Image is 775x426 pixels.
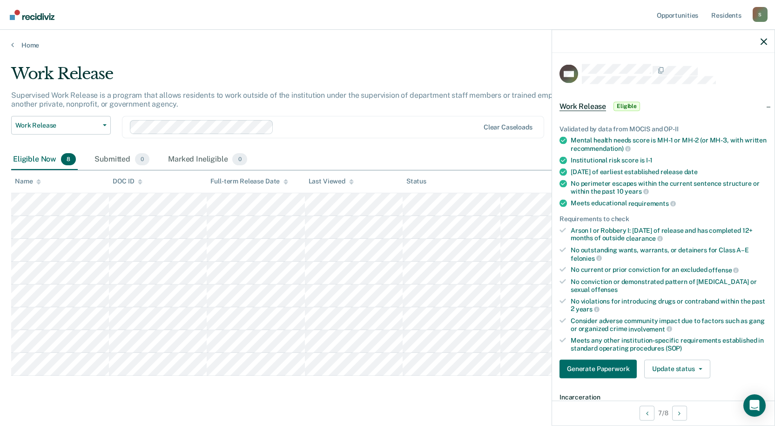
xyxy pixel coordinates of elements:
img: Recidiviz [10,10,54,20]
div: Full-term Release Date [210,177,288,185]
div: Work ReleaseEligible [552,91,775,121]
div: No current or prior conviction for an excluded [571,266,767,274]
div: Mental health needs score is MH-1 or MH-2 (or MH-3, with written [571,136,767,152]
div: No violations for introducing drugs or contraband within the past 2 [571,297,767,313]
div: [DATE] of earliest established release [571,168,767,176]
p: Supervised Work Release is a program that allows residents to work outside of the institution und... [11,91,584,108]
div: No conviction or demonstrated pattern of [MEDICAL_DATA] or sexual [571,277,767,293]
span: 0 [232,153,247,165]
button: Next Opportunity [672,406,687,420]
span: clearance [626,235,663,242]
span: I-1 [646,156,653,163]
span: Work Release [15,122,99,129]
div: Eligible Now [11,149,78,170]
div: Work Release [11,64,593,91]
div: Requirements to check [559,215,767,223]
span: date [684,168,698,175]
span: requirements [628,199,676,207]
div: Submitted [93,149,151,170]
span: Work Release [559,101,606,111]
div: Institutional risk score is [571,156,767,164]
div: Last Viewed [309,177,354,185]
div: S [753,7,768,22]
span: offenses [591,285,618,293]
div: Status [406,177,426,185]
div: DOC ID [113,177,142,185]
button: Profile dropdown button [753,7,768,22]
div: Meets any other institution-specific requirements established in standard operating procedures [571,337,767,352]
a: Home [11,41,764,49]
div: Meets educational [571,199,767,208]
span: offense [708,266,739,274]
div: Consider adverse community impact due to factors such as gang or organized crime [571,317,767,332]
div: Marked Ineligible [166,149,249,170]
button: Generate Paperwork [559,359,637,378]
span: 0 [135,153,149,165]
span: (SOP) [666,345,682,352]
div: Name [15,177,41,185]
span: felonies [571,254,602,262]
div: No perimeter escapes within the current sentence structure or within the past 10 [571,179,767,195]
div: Clear caseloads [484,123,532,131]
dt: Incarceration [559,393,767,401]
span: years [576,305,600,313]
div: Arson I or Robbery I: [DATE] of release and has completed 12+ months of outside [571,226,767,242]
span: involvement [628,325,672,332]
span: 8 [61,153,76,165]
button: Update status [644,359,710,378]
span: Eligible [613,101,640,111]
div: 7 / 8 [552,400,775,425]
div: No outstanding wants, warrants, or detainers for Class A–E [571,246,767,262]
div: Validated by data from MOCIS and OP-II [559,125,767,133]
button: Previous Opportunity [640,406,654,420]
span: years [625,188,648,195]
div: Open Intercom Messenger [743,394,766,417]
span: recommendation) [571,144,631,152]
